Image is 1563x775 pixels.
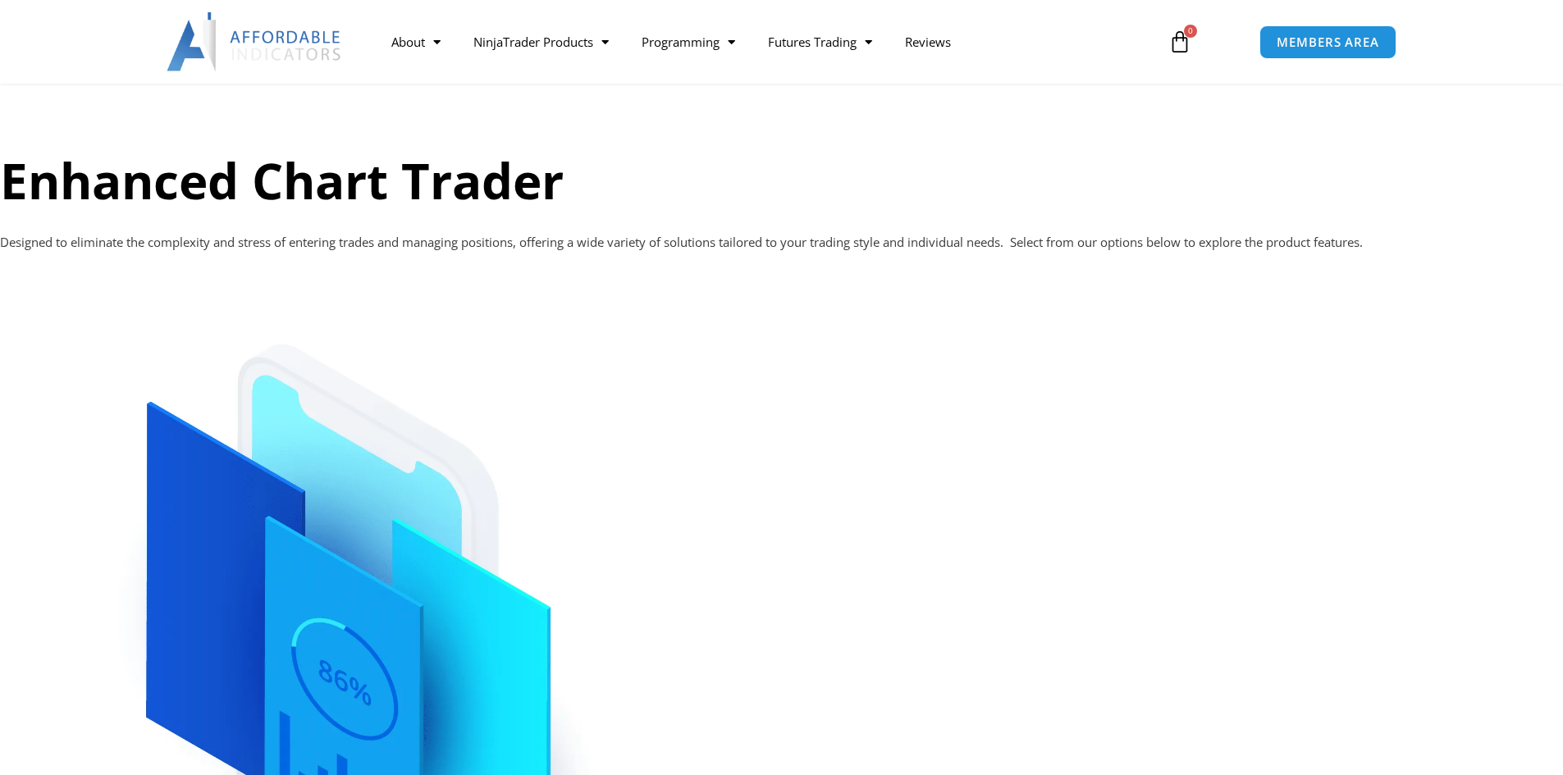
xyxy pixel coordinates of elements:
[375,23,1149,61] nav: Menu
[457,23,625,61] a: NinjaTrader Products
[1259,25,1396,59] a: MEMBERS AREA
[375,23,457,61] a: About
[167,12,343,71] img: LogoAI | Affordable Indicators – NinjaTrader
[1184,25,1197,38] span: 0
[889,23,967,61] a: Reviews
[752,23,889,61] a: Futures Trading
[1144,18,1216,66] a: 0
[1277,36,1379,48] span: MEMBERS AREA
[625,23,752,61] a: Programming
